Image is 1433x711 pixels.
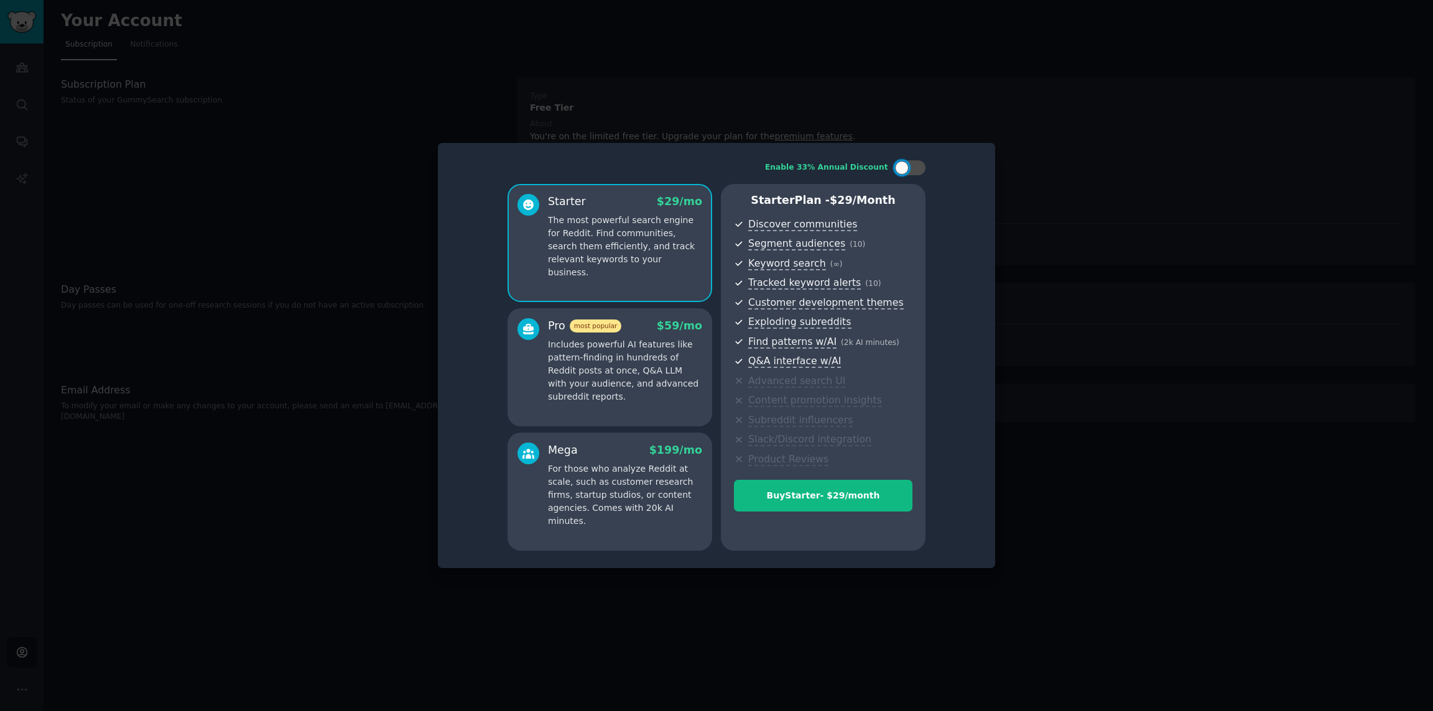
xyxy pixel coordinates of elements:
span: Subreddit influencers [748,414,853,427]
span: Advanced search UI [748,375,845,388]
p: Starter Plan - [734,193,912,208]
span: Content promotion insights [748,394,882,407]
span: $ 59 /mo [657,319,702,332]
div: Mega [548,443,578,458]
span: Product Reviews [748,453,828,466]
span: ( ∞ ) [830,260,843,268]
span: Slack/Discord integration [748,433,871,446]
span: $ 29 /mo [657,195,702,208]
p: Includes powerful AI features like pattern-finding in hundreds of Reddit posts at once, Q&A LLM w... [548,338,702,403]
span: ( 2k AI minutes ) [841,338,899,347]
div: Buy Starter - $ 29 /month [735,489,912,502]
span: $ 29 /month [830,194,896,206]
p: For those who analyze Reddit at scale, such as customer research firms, startup studios, or conte... [548,462,702,528]
span: Find patterns w/AI [748,336,837,349]
span: $ 199 /mo [649,444,702,456]
span: Keyword search [748,257,826,270]
span: most popular [570,319,622,333]
span: Discover communities [748,218,857,231]
span: Exploding subreddits [748,316,851,329]
p: The most powerful search engine for Reddit. Find communities, search them efficiently, and track ... [548,214,702,279]
div: Starter [548,194,586,209]
span: ( 10 ) [850,240,865,249]
div: Enable 33% Annual Discount [765,162,888,173]
button: BuyStarter- $29/month [734,480,912,511]
span: Tracked keyword alerts [748,277,861,290]
span: Customer development themes [748,296,904,310]
span: Q&A interface w/AI [748,355,841,368]
span: ( 10 ) [865,279,881,288]
span: Segment audiences [748,237,845,250]
div: Pro [548,318,621,334]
